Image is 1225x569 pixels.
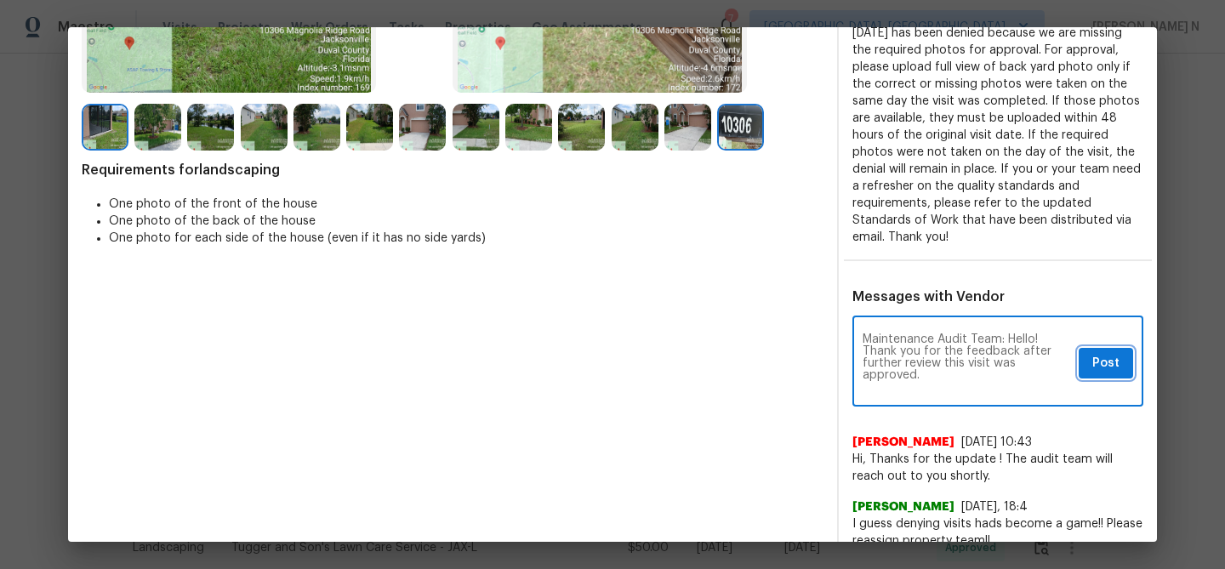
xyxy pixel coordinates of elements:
[863,333,1072,393] textarea: Maintenance Audit Team: Hello! Thank you for the feedback after further review this visit was app...
[852,290,1005,304] span: Messages with Vendor
[1079,348,1133,379] button: Post
[82,162,823,179] span: Requirements for landscaping
[109,213,823,230] li: One photo of the back of the house
[1092,353,1120,374] span: Post
[852,498,954,515] span: [PERSON_NAME]
[109,230,823,247] li: One photo for each side of the house (even if it has no side yards)
[852,451,1143,485] span: Hi, Thanks for the update ! The audit team will reach out to you shortly.
[961,501,1028,513] span: [DATE], 18:4
[961,436,1032,448] span: [DATE] 10:43
[109,196,823,213] li: One photo of the front of the house
[852,515,1143,549] span: I guess denying visits hads become a game!! Please reassign property team!!
[852,434,954,451] span: [PERSON_NAME]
